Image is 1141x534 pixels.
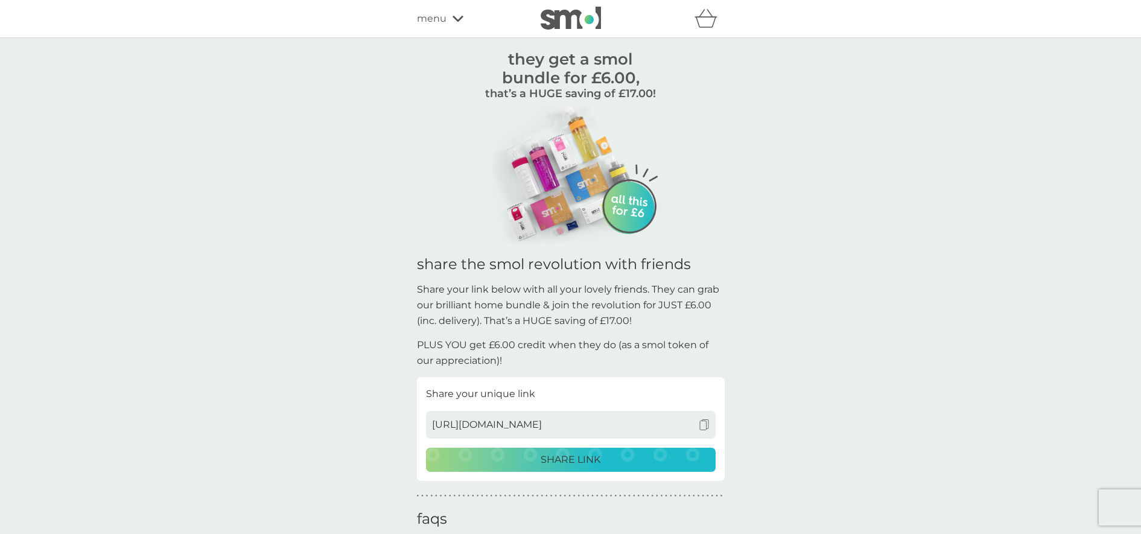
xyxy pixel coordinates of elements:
[684,493,686,499] p: ●
[605,493,608,499] p: ●
[495,493,497,499] p: ●
[440,493,442,499] p: ●
[596,493,599,499] p: ●
[532,493,534,499] p: ●
[656,493,658,499] p: ●
[513,493,516,499] p: ●
[707,493,709,499] p: ●
[601,493,603,499] p: ●
[688,493,690,499] p: ●
[417,256,725,273] h1: share the smol revolution with friends
[694,7,725,31] div: basket
[647,493,649,499] p: ●
[536,493,539,499] p: ●
[435,493,437,499] p: ●
[638,493,640,499] p: ●
[444,493,447,499] p: ●
[573,493,576,499] p: ●
[693,493,695,499] p: ●
[417,510,725,531] h2: faqs
[477,493,479,499] p: ●
[633,493,635,499] p: ●
[661,493,663,499] p: ●
[541,493,543,499] p: ●
[471,101,670,247] img: This image shows the smol home bundle along with a graphic that states ‘all this for £6.00’.
[675,493,677,499] p: ●
[591,493,594,499] p: ●
[417,11,447,27] span: menu
[523,493,525,499] p: ●
[463,493,465,499] p: ●
[716,493,718,499] p: ●
[550,493,553,499] p: ●
[628,493,631,499] p: ●
[430,493,433,499] p: ●
[711,493,714,499] p: ●
[454,493,456,499] p: ●
[679,493,681,499] p: ●
[582,493,585,499] p: ●
[670,493,672,499] p: ●
[577,493,580,499] p: ●
[421,493,424,499] p: ●
[472,493,474,499] p: ●
[426,386,716,402] p: Share your unique link
[426,493,428,499] p: ●
[518,493,520,499] p: ●
[651,493,653,499] p: ●
[545,493,548,499] p: ●
[432,417,542,433] span: [URL][DOMAIN_NAME]
[417,282,725,328] p: Share your link below with all your lovely friends. They can grab our brilliant home bundle & joi...
[702,493,704,499] p: ●
[527,493,530,499] p: ●
[624,493,626,499] p: ●
[509,493,511,499] p: ●
[485,87,656,101] h2: that’s a HUGE saving of £17.00!
[458,493,460,499] p: ●
[417,493,419,499] p: ●
[665,493,667,499] p: ●
[541,7,601,30] img: smol
[720,493,723,499] p: ●
[587,493,590,499] p: ●
[642,493,644,499] p: ●
[426,448,716,472] button: SHARE LINK
[614,493,617,499] p: ●
[481,493,483,499] p: ●
[619,493,621,499] p: ●
[610,493,612,499] p: ●
[541,452,600,468] p: SHARE LINK
[486,493,488,499] p: ●
[559,493,562,499] p: ●
[449,493,451,499] p: ●
[417,337,725,368] p: PLUS YOU get £6.00 credit when they do (as a smol token of our appreciation)!
[502,38,640,87] h1: they get a smol bundle for £6.00,
[500,493,502,499] p: ●
[564,493,567,499] p: ●
[568,493,571,499] p: ●
[699,419,710,430] img: copy to clipboard
[504,493,506,499] p: ●
[698,493,700,499] p: ●
[491,493,493,499] p: ●
[467,493,469,499] p: ●
[555,493,557,499] p: ●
